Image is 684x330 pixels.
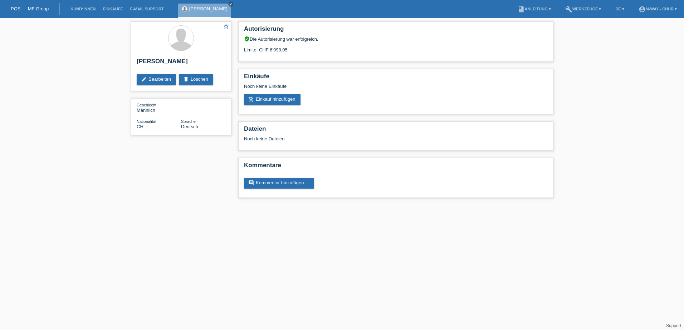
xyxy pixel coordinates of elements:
i: verified_user [244,36,250,42]
span: Nationalität [137,119,156,124]
h2: [PERSON_NAME] [137,58,225,69]
a: buildWerkzeuge ▾ [562,7,605,11]
a: commentKommentar hinzufügen ... [244,178,314,189]
i: account_circle [639,6,646,13]
div: Limite: CHF 6'998.05 [244,42,547,52]
a: Kund*innen [67,7,99,11]
div: Die Autorisierung war erfolgreich. [244,36,547,42]
a: E-Mail Support [127,7,167,11]
a: DE ▾ [612,7,627,11]
div: Noch keine Dateien [244,136,463,141]
span: Schweiz [137,124,143,129]
span: Geschlecht [137,103,156,107]
i: close [229,2,233,6]
i: add_shopping_cart [248,96,254,102]
i: edit [141,76,147,82]
a: account_circlem-way - Chur ▾ [635,7,680,11]
a: deleteLöschen [179,74,213,85]
span: Deutsch [181,124,198,129]
a: Einkäufe [99,7,126,11]
a: bookAnleitung ▾ [514,7,554,11]
a: editBearbeiten [137,74,176,85]
a: add_shopping_cartEinkauf hinzufügen [244,94,301,105]
h2: Kommentare [244,162,547,172]
i: book [518,6,525,13]
i: delete [183,76,189,82]
div: Männlich [137,102,181,113]
span: Sprache [181,119,196,124]
a: star_border [223,23,229,31]
a: POS — MF Group [11,6,49,11]
h2: Einkäufe [244,73,547,84]
a: Support [666,323,681,328]
i: build [565,6,572,13]
a: close [228,2,233,7]
h2: Autorisierung [244,25,547,36]
a: [PERSON_NAME] [189,6,228,11]
div: Noch keine Einkäufe [244,84,547,94]
i: star_border [223,23,229,30]
i: comment [248,180,254,186]
h2: Dateien [244,125,547,136]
